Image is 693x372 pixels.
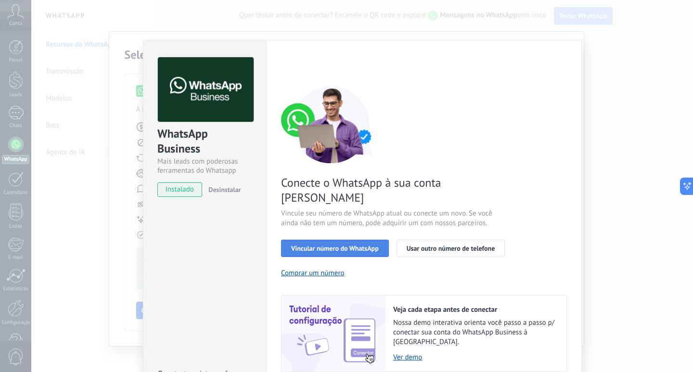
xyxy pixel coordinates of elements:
[158,57,254,122] img: logo_main.png
[205,182,241,197] button: Desinstalar
[157,126,252,157] div: WhatsApp Business
[393,318,557,347] span: Nossa demo interativa orienta você passo a passo p/ conectar sua conta do WhatsApp Business à [GE...
[291,245,379,252] span: Vincular número do WhatsApp
[397,240,505,257] button: Usar outro número de telefone
[393,353,557,362] a: Ver demo
[208,185,241,194] span: Desinstalar
[157,157,252,175] div: Mais leads com poderosas ferramentas do Whatsapp
[393,305,557,314] h2: Veja cada etapa antes de conectar
[281,175,510,205] span: Conecte o WhatsApp à sua conta [PERSON_NAME]
[281,209,510,228] span: Vincule seu número de WhatsApp atual ou conecte um novo. Se você ainda não tem um número, pode ad...
[281,86,382,163] img: connect number
[281,240,389,257] button: Vincular número do WhatsApp
[158,182,202,197] span: instalado
[407,245,495,252] span: Usar outro número de telefone
[281,269,345,278] button: Comprar um número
